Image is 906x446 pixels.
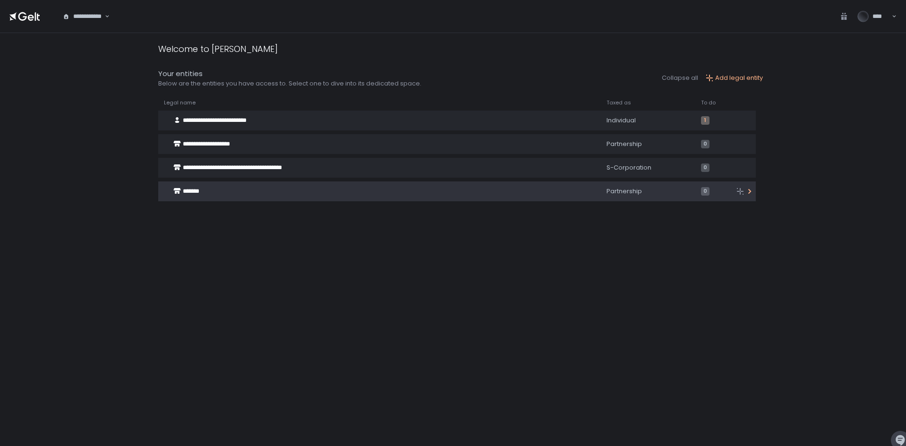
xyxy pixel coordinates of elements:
div: Search for option [57,7,110,26]
div: Partnership [607,140,690,148]
button: Add legal entity [706,74,763,82]
span: 0 [701,140,709,148]
span: 0 [701,187,709,196]
span: 1 [701,116,709,125]
button: Collapse all [662,74,698,82]
input: Search for option [103,12,104,21]
span: Legal name [164,99,196,106]
div: S-Corporation [607,163,690,172]
div: Welcome to [PERSON_NAME] [158,43,278,55]
span: 0 [701,163,709,172]
div: Below are the entities you have access to. Select one to dive into its dedicated space. [158,79,421,88]
div: Your entities [158,69,421,79]
span: To do [701,99,716,106]
div: Partnership [607,187,690,196]
div: Individual [607,116,690,125]
span: Taxed as [607,99,631,106]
